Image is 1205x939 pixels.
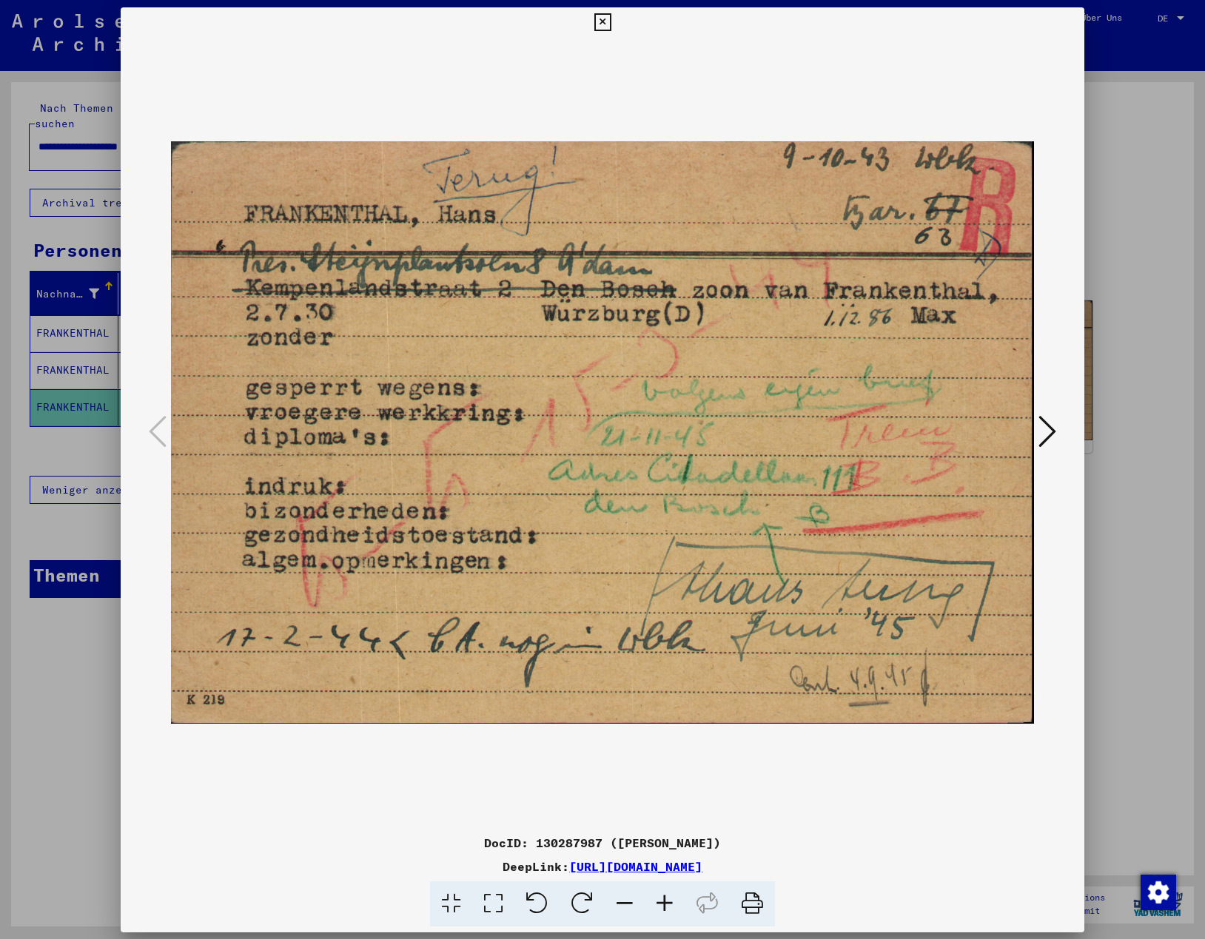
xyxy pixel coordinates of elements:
div: Zustimmung ändern [1140,874,1175,909]
img: 001.jpg [171,37,1034,828]
img: Zustimmung ändern [1141,875,1176,910]
a: [URL][DOMAIN_NAME] [569,859,702,874]
div: DeepLink: [121,858,1084,875]
div: DocID: 130287987 ([PERSON_NAME]) [121,834,1084,852]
